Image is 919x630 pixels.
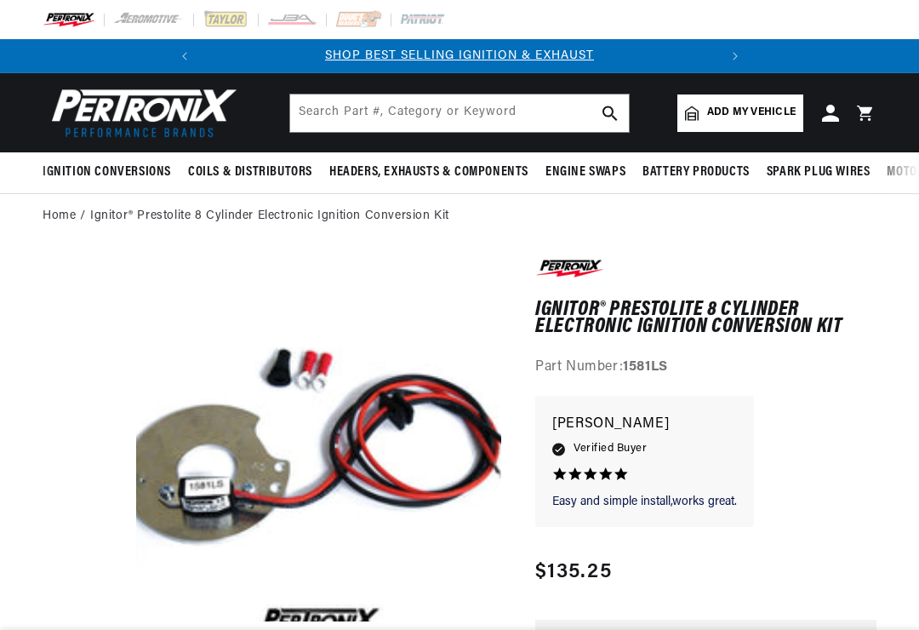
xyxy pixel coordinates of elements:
[552,413,737,437] p: [PERSON_NAME]
[180,152,321,192] summary: Coils & Distributors
[707,105,796,121] span: Add my vehicle
[535,557,612,587] span: $135.25
[767,163,870,181] span: Spark Plug Wires
[202,47,718,66] div: Announcement
[43,83,238,142] img: Pertronix
[634,152,758,192] summary: Battery Products
[758,152,879,192] summary: Spark Plug Wires
[591,94,629,132] button: search button
[290,94,629,132] input: Search Part #, Category or Keyword
[188,163,312,181] span: Coils & Distributors
[43,207,876,226] nav: breadcrumbs
[537,152,634,192] summary: Engine Swaps
[329,163,528,181] span: Headers, Exhausts & Components
[43,207,76,226] a: Home
[43,256,501,630] media-gallery: Gallery Viewer
[43,163,171,181] span: Ignition Conversions
[325,49,594,62] a: SHOP BEST SELLING IGNITION & EXHAUST
[90,207,449,226] a: Ignitor® Prestolite 8 Cylinder Electronic Ignition Conversion Kit
[574,439,647,458] span: Verified Buyer
[202,47,718,66] div: 1 of 2
[545,163,625,181] span: Engine Swaps
[43,152,180,192] summary: Ignition Conversions
[552,494,737,511] p: Easy and simple install,works great.
[535,301,876,336] h1: Ignitor® Prestolite 8 Cylinder Electronic Ignition Conversion Kit
[677,94,803,132] a: Add my vehicle
[623,360,668,374] strong: 1581LS
[718,39,752,73] button: Translation missing: en.sections.announcements.next_announcement
[642,163,750,181] span: Battery Products
[535,357,876,379] div: Part Number:
[168,39,202,73] button: Translation missing: en.sections.announcements.previous_announcement
[321,152,537,192] summary: Headers, Exhausts & Components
